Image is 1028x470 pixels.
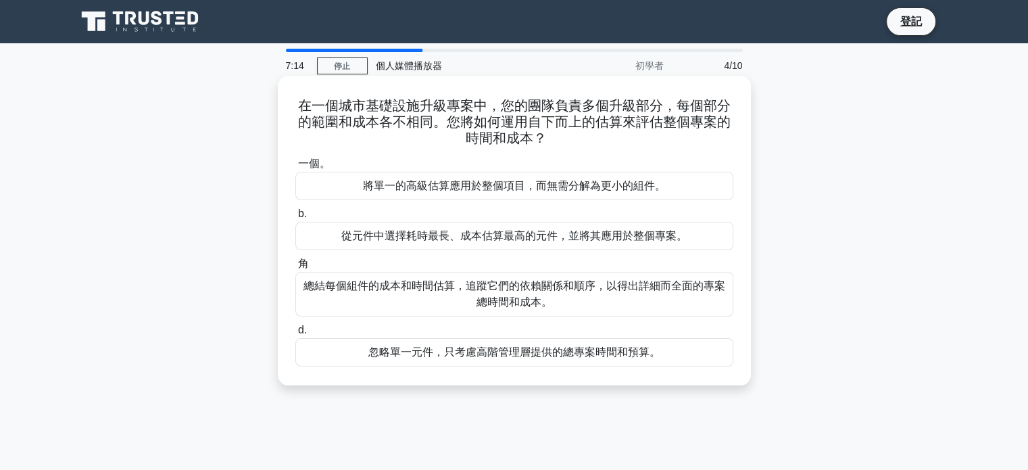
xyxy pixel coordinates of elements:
[298,258,309,269] font: 角
[298,324,307,335] font: d.
[286,60,304,71] font: 7:14
[298,98,731,145] font: 在一個城市基礎設施升級專案中，您的團隊負責多個升級部分，每個部分的範圍和成本各不相同。您將如何運用自下而上的估算來評估整個專案的時間和成本？
[368,346,660,358] font: 忽略單一元件，只考慮高階管理層提供的總專案時間和預算。
[724,60,742,71] font: 4/10
[341,230,687,241] font: 從元件中選擇耗時最長、成本估算最高的元件，並將其應用於整個專案。
[892,13,930,30] a: 登記
[376,60,442,71] font: 個人媒體播放器
[317,57,368,74] a: 停止
[635,60,664,71] font: 初學者
[298,208,307,219] font: b.
[303,280,725,308] font: 總結每個組件的成本和時間估算，追蹤它們的依賴關係和順序，以得出詳細而全面的專案總時間和成本。
[900,16,922,27] font: 登記
[334,62,350,71] font: 停止
[363,180,666,191] font: 將單一的高級估算應用於整個項目，而無需分解為更小的組件。
[298,158,331,169] font: 一個。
